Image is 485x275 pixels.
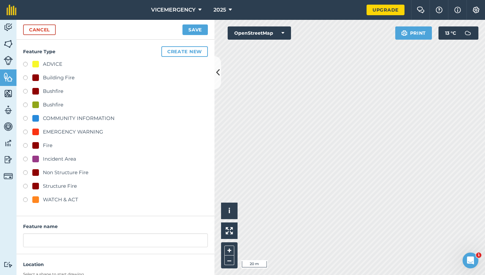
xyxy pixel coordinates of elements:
button: 13 °C [438,26,478,40]
img: svg+xml;base64,PD94bWwgdmVyc2lvbj0iMS4wIiBlbmNvZGluZz0idXRmLTgiPz4KPCEtLSBHZW5lcmF0b3I6IEFkb2JlIE... [461,26,474,40]
img: svg+xml;base64,PD94bWwgdmVyc2lvbj0iMS4wIiBlbmNvZGluZz0idXRmLTgiPz4KPCEtLSBHZW5lcmF0b3I6IEFkb2JlIE... [4,22,13,32]
img: svg+xml;base64,PHN2ZyB4bWxucz0iaHR0cDovL3d3dy53My5vcmcvMjAwMC9zdmciIHdpZHRoPSIxNyIgaGVpZ2h0PSIxNy... [454,6,461,14]
span: 1 [476,253,481,258]
img: fieldmargin Logo [7,5,16,15]
img: svg+xml;base64,PHN2ZyB4bWxucz0iaHR0cDovL3d3dy53My5vcmcvMjAwMC9zdmciIHdpZHRoPSI1NiIgaGVpZ2h0PSI2MC... [4,39,13,49]
img: svg+xml;base64,PD94bWwgdmVyc2lvbj0iMS4wIiBlbmNvZGluZz0idXRmLTgiPz4KPCEtLSBHZW5lcmF0b3I6IEFkb2JlIE... [4,172,13,181]
button: – [224,255,234,265]
a: Cancel [23,24,56,35]
a: Upgrade [367,5,404,15]
div: COMMUNITY INFORMATION [43,114,114,122]
img: svg+xml;base64,PHN2ZyB4bWxucz0iaHR0cDovL3d3dy53My5vcmcvMjAwMC9zdmciIHdpZHRoPSI1NiIgaGVpZ2h0PSI2MC... [4,89,13,98]
span: 2025 [213,6,226,14]
div: EMERGENCY WARNING [43,128,103,136]
div: Building Fire [43,74,75,82]
div: ADVICE [43,60,62,68]
img: A cog icon [472,7,480,13]
div: WATCH & ACT [43,196,78,204]
img: svg+xml;base64,PHN2ZyB4bWxucz0iaHR0cDovL3d3dy53My5vcmcvMjAwMC9zdmciIHdpZHRoPSIxOSIgaGVpZ2h0PSIyNC... [401,29,407,37]
h4: Feature Type [23,46,208,57]
img: svg+xml;base64,PHN2ZyB4bWxucz0iaHR0cDovL3d3dy53My5vcmcvMjAwMC9zdmciIHdpZHRoPSI1NiIgaGVpZ2h0PSI2MC... [4,72,13,82]
img: Four arrows, one pointing top left, one top right, one bottom right and the last bottom left [226,227,233,234]
div: Incident Area [43,155,76,163]
div: Non Structure Fire [43,169,88,177]
img: svg+xml;base64,PD94bWwgdmVyc2lvbj0iMS4wIiBlbmNvZGluZz0idXRmLTgiPz4KPCEtLSBHZW5lcmF0b3I6IEFkb2JlIE... [4,155,13,165]
button: Print [395,26,432,40]
div: Fire [43,141,52,149]
div: Bushfire [43,87,63,95]
span: i [228,207,230,215]
button: Save [182,24,208,35]
button: i [221,203,238,219]
button: Create new [161,46,208,57]
span: VICEMERGENCY [151,6,196,14]
img: svg+xml;base64,PD94bWwgdmVyc2lvbj0iMS4wIiBlbmNvZGluZz0idXRmLTgiPz4KPCEtLSBHZW5lcmF0b3I6IEFkb2JlIE... [4,105,13,115]
span: 13 ° C [445,26,456,40]
img: svg+xml;base64,PD94bWwgdmVyc2lvbj0iMS4wIiBlbmNvZGluZz0idXRmLTgiPz4KPCEtLSBHZW5lcmF0b3I6IEFkb2JlIE... [4,261,13,268]
img: Two speech bubbles overlapping with the left bubble in the forefront [417,7,425,13]
button: + [224,246,234,255]
img: svg+xml;base64,PD94bWwgdmVyc2lvbj0iMS4wIiBlbmNvZGluZz0idXRmLTgiPz4KPCEtLSBHZW5lcmF0b3I6IEFkb2JlIE... [4,56,13,65]
button: OpenStreetMap [228,26,291,40]
div: Structure Fire [43,182,77,190]
iframe: Intercom live chat [463,253,478,268]
img: A question mark icon [435,7,443,13]
h4: Location [23,261,208,268]
div: Bushfire [43,101,63,109]
img: svg+xml;base64,PD94bWwgdmVyc2lvbj0iMS4wIiBlbmNvZGluZz0idXRmLTgiPz4KPCEtLSBHZW5lcmF0b3I6IEFkb2JlIE... [4,138,13,148]
img: svg+xml;base64,PD94bWwgdmVyc2lvbj0iMS4wIiBlbmNvZGluZz0idXRmLTgiPz4KPCEtLSBHZW5lcmF0b3I6IEFkb2JlIE... [4,122,13,132]
h4: Feature name [23,223,208,230]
